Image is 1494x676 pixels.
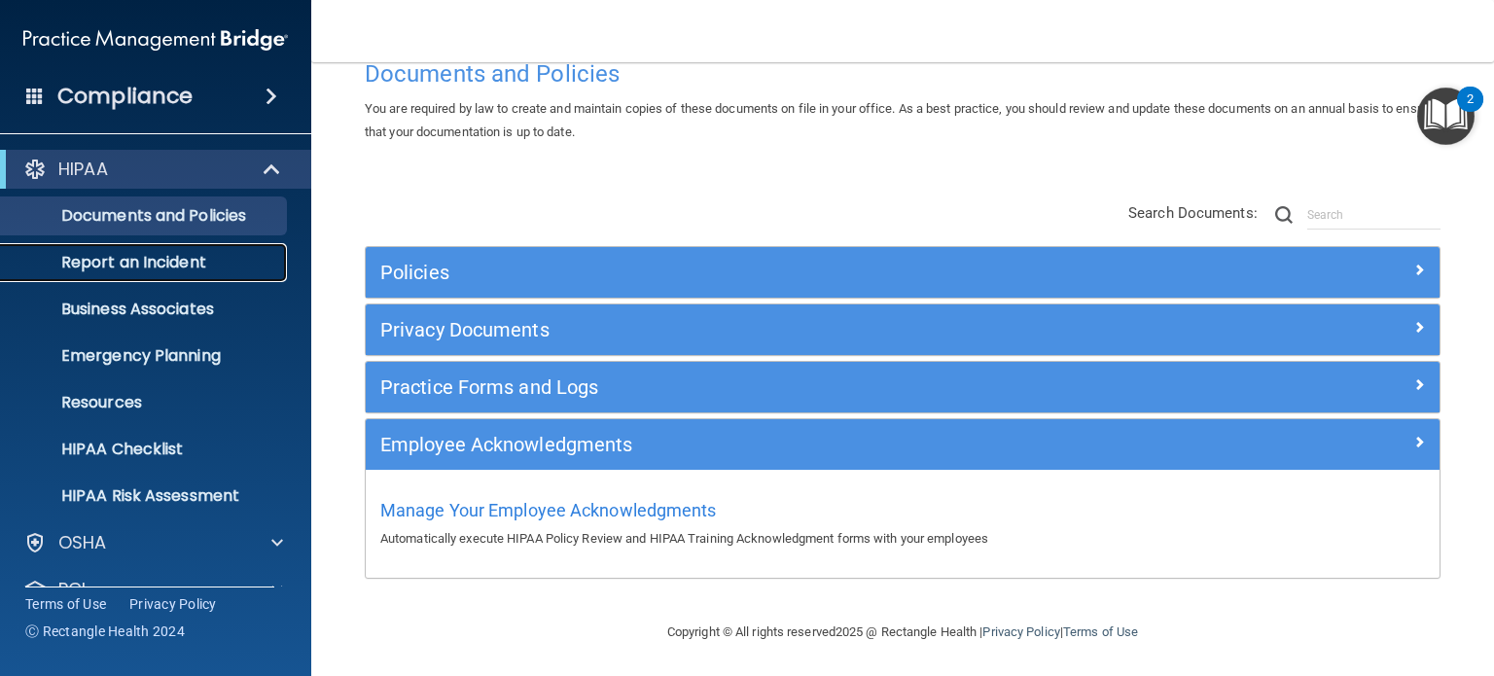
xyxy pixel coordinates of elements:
p: OSHA [58,531,107,554]
a: HIPAA [23,158,282,181]
p: Documents and Policies [13,206,278,226]
h5: Practice Forms and Logs [380,376,1156,398]
img: ic-search.3b580494.png [1275,206,1293,224]
p: Automatically execute HIPAA Policy Review and HIPAA Training Acknowledgment forms with your emplo... [380,527,1425,551]
h4: Compliance [57,83,193,110]
div: 2 [1467,99,1474,125]
a: Terms of Use [1063,624,1138,639]
a: Employee Acknowledgments [380,429,1425,460]
span: You are required by law to create and maintain copies of these documents on file in your office. ... [365,101,1435,139]
button: Open Resource Center, 2 new notifications [1417,88,1475,145]
a: Manage Your Employee Acknowledgments [380,505,717,519]
h4: Documents and Policies [365,61,1441,87]
h5: Privacy Documents [380,319,1156,340]
a: Privacy Policy [982,624,1059,639]
p: Business Associates [13,300,278,319]
p: HIPAA Risk Assessment [13,486,278,506]
span: Ⓒ Rectangle Health 2024 [25,622,185,641]
p: Resources [13,393,278,412]
p: Report an Incident [13,253,278,272]
iframe: Drift Widget Chat Controller [1158,539,1471,616]
p: PCI [58,578,86,601]
div: Copyright © All rights reserved 2025 @ Rectangle Health | | [548,601,1258,663]
a: PCI [23,578,283,601]
a: Terms of Use [25,594,106,614]
h5: Policies [380,262,1156,283]
span: Search Documents: [1128,204,1258,222]
a: OSHA [23,531,283,554]
a: Privacy Policy [129,594,217,614]
input: Search [1307,200,1441,230]
h5: Employee Acknowledgments [380,434,1156,455]
p: HIPAA Checklist [13,440,278,459]
span: Manage Your Employee Acknowledgments [380,500,717,520]
a: Practice Forms and Logs [380,372,1425,403]
a: Privacy Documents [380,314,1425,345]
p: Emergency Planning [13,346,278,366]
a: Policies [380,257,1425,288]
img: PMB logo [23,20,288,59]
p: HIPAA [58,158,108,181]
